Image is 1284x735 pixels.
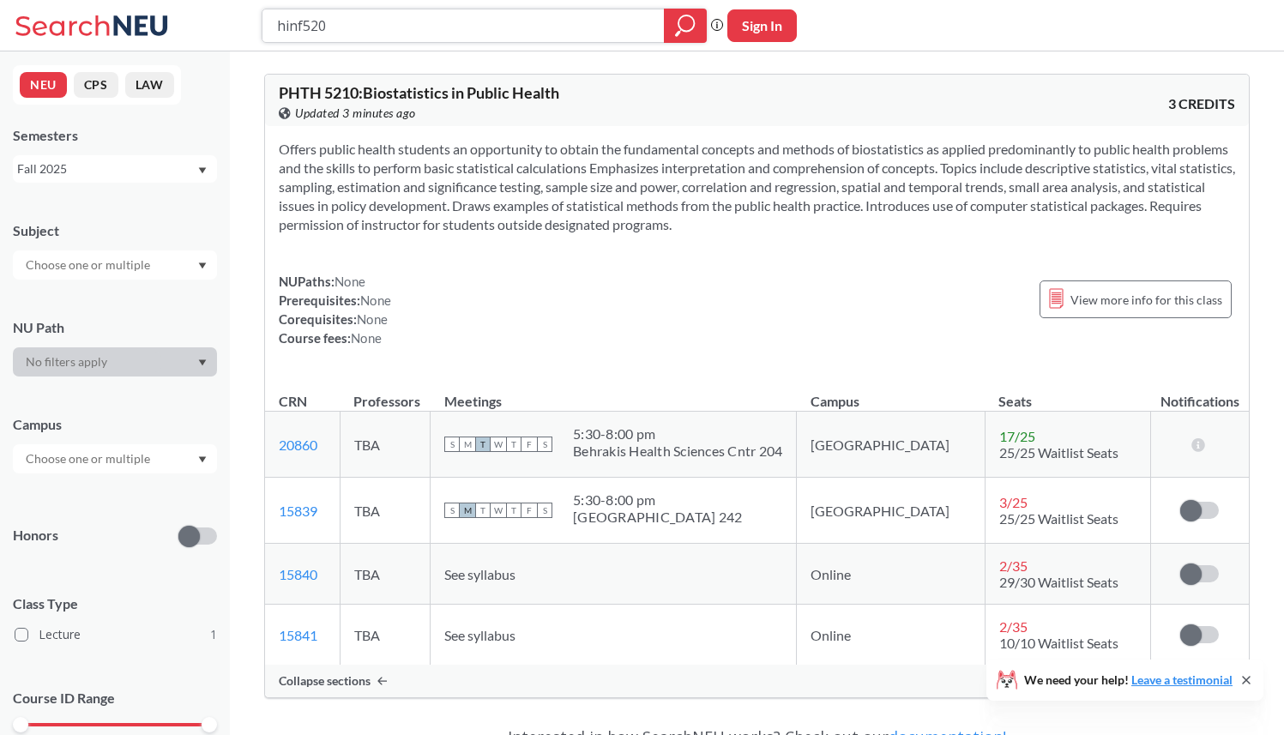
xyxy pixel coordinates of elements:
svg: magnifying glass [675,14,696,38]
button: Sign In [727,9,797,42]
span: None [357,311,388,327]
span: 2 / 35 [999,618,1028,635]
input: Choose one or multiple [17,255,161,275]
span: We need your help! [1024,674,1233,686]
span: Collapse sections [279,673,371,689]
div: Subject [13,221,217,240]
th: Professors [340,375,431,412]
div: magnifying glass [664,9,707,43]
span: 10/10 Waitlist Seats [999,635,1118,651]
div: CRN [279,392,307,411]
button: LAW [125,72,174,98]
td: TBA [340,605,431,666]
span: Updated 3 minutes ago [295,104,416,123]
span: M [460,503,475,518]
span: 3 CREDITS [1168,94,1235,113]
span: 17 / 25 [999,428,1035,444]
span: See syllabus [444,627,515,643]
input: Class, professor, course number, "phrase" [275,11,652,40]
span: None [351,330,382,346]
div: NUPaths: Prerequisites: Corequisites: Course fees: [279,272,391,347]
span: 25/25 Waitlist Seats [999,444,1118,461]
p: Honors [13,526,58,545]
span: F [521,503,537,518]
span: M [460,437,475,452]
div: Dropdown arrow [13,444,217,473]
span: W [491,437,506,452]
span: Class Type [13,594,217,613]
input: Choose one or multiple [17,449,161,469]
span: 1 [210,625,217,644]
button: NEU [20,72,67,98]
span: 3 / 25 [999,494,1028,510]
span: S [444,437,460,452]
span: T [506,437,521,452]
div: Dropdown arrow [13,347,217,377]
span: 25/25 Waitlist Seats [999,510,1118,527]
span: F [521,437,537,452]
td: TBA [340,412,431,478]
div: 5:30 - 8:00 pm [573,491,742,509]
span: View more info for this class [1070,289,1222,310]
td: [GEOGRAPHIC_DATA] [797,478,985,544]
a: 20860 [279,437,317,453]
th: Campus [797,375,985,412]
div: Fall 2025 [17,160,196,178]
th: Notifications [1150,375,1249,412]
a: 15841 [279,627,317,643]
p: Course ID Range [13,689,217,708]
th: Meetings [431,375,797,412]
span: None [335,274,365,289]
span: S [537,437,552,452]
span: T [506,503,521,518]
div: Behrakis Health Sciences Cntr 204 [573,443,782,460]
svg: Dropdown arrow [198,262,207,269]
svg: Dropdown arrow [198,167,207,174]
span: T [475,503,491,518]
label: Lecture [15,624,217,646]
div: Semesters [13,126,217,145]
div: 5:30 - 8:00 pm [573,425,782,443]
span: T [475,437,491,452]
button: CPS [74,72,118,98]
span: See syllabus [444,566,515,582]
svg: Dropdown arrow [198,456,207,463]
td: TBA [340,478,431,544]
div: [GEOGRAPHIC_DATA] 242 [573,509,742,526]
span: None [360,292,391,308]
div: Collapse sections [265,665,1249,697]
div: Campus [13,415,217,434]
div: NU Path [13,318,217,337]
span: S [537,503,552,518]
span: W [491,503,506,518]
a: 15840 [279,566,317,582]
a: Leave a testimonial [1131,672,1233,687]
section: Offers public health students an opportunity to obtain the fundamental concepts and methods of bi... [279,140,1235,234]
div: Fall 2025Dropdown arrow [13,155,217,183]
td: Online [797,544,985,605]
span: 2 / 35 [999,557,1028,574]
span: S [444,503,460,518]
span: 29/30 Waitlist Seats [999,574,1118,590]
th: Seats [985,375,1150,412]
td: Online [797,605,985,666]
span: PHTH 5210 : Biostatistics in Public Health [279,83,559,102]
svg: Dropdown arrow [198,359,207,366]
td: TBA [340,544,431,605]
td: [GEOGRAPHIC_DATA] [797,412,985,478]
a: 15839 [279,503,317,519]
div: Dropdown arrow [13,250,217,280]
